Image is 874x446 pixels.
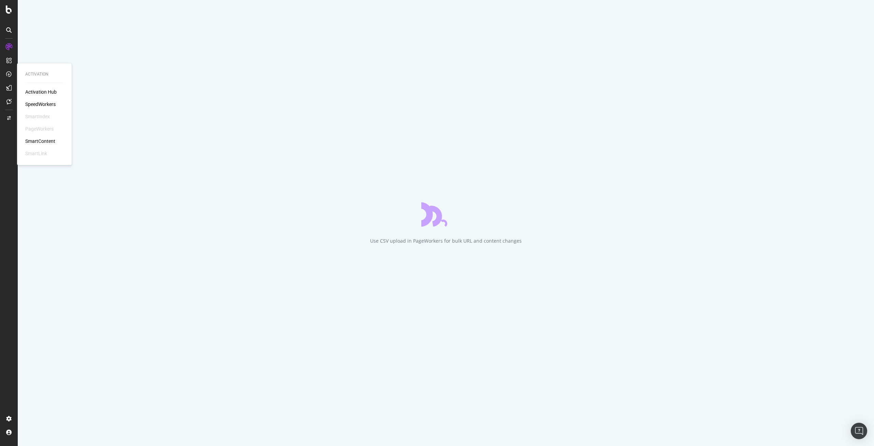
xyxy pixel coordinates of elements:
[25,101,56,108] a: SpeedWorkers
[25,150,47,157] div: SmartLink
[421,202,470,227] div: animation
[25,89,57,95] a: Activation Hub
[25,125,54,132] div: PageWorkers
[25,113,50,120] div: SmartIndex
[370,238,522,244] div: Use CSV upload in PageWorkers for bulk URL and content changes
[851,423,867,439] div: Open Intercom Messenger
[25,138,55,145] a: SmartContent
[25,71,64,77] div: Activation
